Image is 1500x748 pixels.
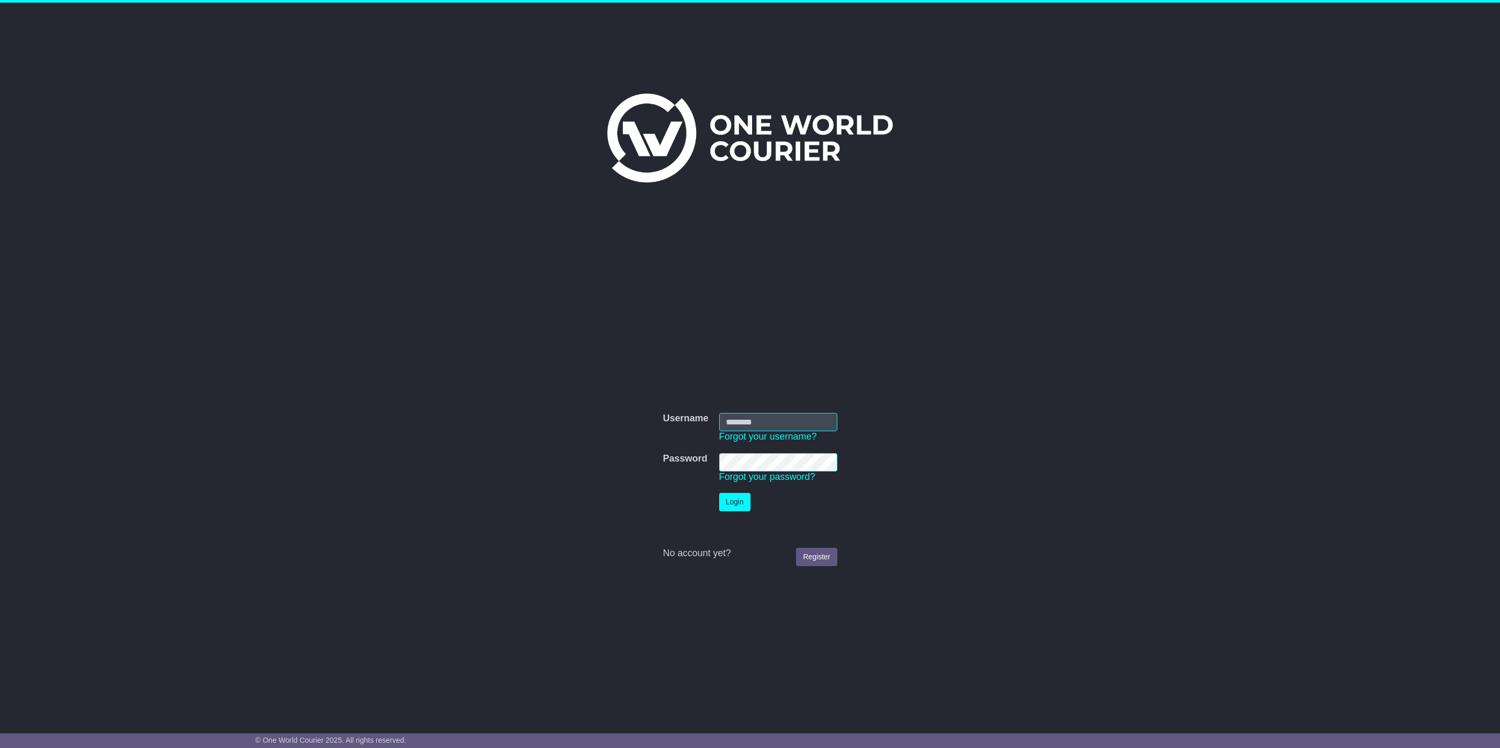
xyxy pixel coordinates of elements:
[796,548,837,566] a: Register
[607,94,893,182] img: One World
[719,493,751,511] button: Login
[719,471,815,482] a: Forgot your password?
[255,736,406,744] span: © One World Courier 2025. All rights reserved.
[663,413,708,424] label: Username
[663,548,837,559] div: No account yet?
[663,453,707,465] label: Password
[719,431,817,442] a: Forgot your username?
